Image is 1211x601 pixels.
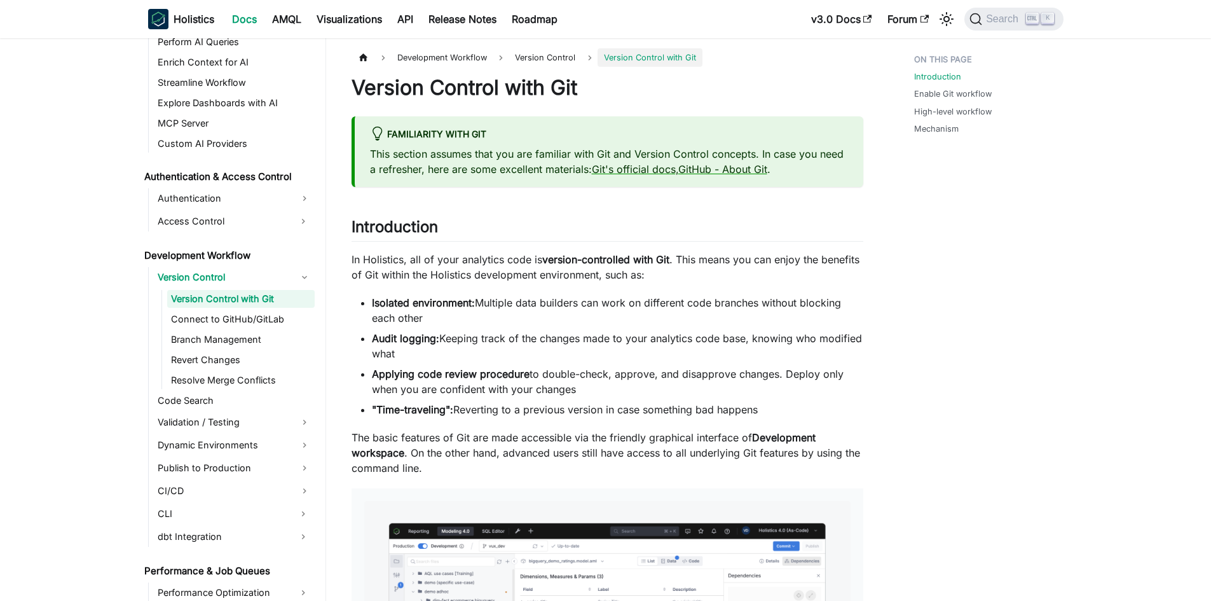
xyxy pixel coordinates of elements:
[154,53,315,71] a: Enrich Context for AI
[154,33,315,51] a: Perform AI Queries
[154,74,315,92] a: Streamline Workflow
[140,168,315,186] a: Authentication & Access Control
[352,75,863,100] h1: Version Control with Git
[154,458,315,478] a: Publish to Production
[390,9,421,29] a: API
[154,527,292,547] a: dbt Integration
[370,127,848,143] div: Familiarity with Git
[542,253,669,266] strong: version-controlled with Git
[598,48,702,67] span: Version Control with Git
[592,163,676,176] a: Git's official docs
[174,11,214,27] b: Holistics
[167,351,315,369] a: Revert Changes
[391,48,493,67] span: Development Workflow
[509,48,582,67] span: Version Control
[372,332,439,345] strong: Audit logging:
[914,71,961,83] a: Introduction
[372,295,863,326] li: Multiple data builders can work on different code branches without blocking each other
[352,48,376,67] a: Home page
[914,106,992,118] a: High-level workflow
[804,9,880,29] a: v3.0 Docs
[372,402,863,417] li: Reverting to a previous version in case something bad happens
[224,9,264,29] a: Docs
[964,8,1063,31] button: Search (Ctrl+K)
[678,163,767,176] a: GitHub - About Git
[372,296,475,309] strong: Isolated environment:
[167,310,315,328] a: Connect to GitHub/GitLab
[148,9,168,29] img: Holistics
[292,527,315,547] button: Expand sidebar category 'dbt Integration'
[914,123,959,135] a: Mechanism
[140,562,315,580] a: Performance & Job Queues
[154,188,315,209] a: Authentication
[154,412,315,432] a: Validation / Testing
[292,504,315,524] button: Expand sidebar category 'CLI'
[154,267,315,287] a: Version Control
[154,504,292,524] a: CLI
[372,403,453,416] strong: "Time-traveling":
[154,481,315,501] a: CI/CD
[936,9,957,29] button: Switch between dark and light mode (currently light mode)
[880,9,936,29] a: Forum
[135,38,326,601] nav: Docs sidebar
[504,9,565,29] a: Roadmap
[292,211,315,231] button: Expand sidebar category 'Access Control'
[154,114,315,132] a: MCP Server
[370,146,848,177] p: This section assumes that you are familiar with Git and Version Control concepts. In case you nee...
[352,431,816,459] strong: Development workspace
[352,252,863,282] p: In Holistics, all of your analytics code is . This means you can enjoy the benefits of Git within...
[914,88,992,100] a: Enable Git workflow
[352,218,863,242] h2: Introduction
[1041,13,1054,24] kbd: K
[982,13,1026,25] span: Search
[372,331,863,361] li: Keeping track of the changes made to your analytics code base, knowing who modified what
[421,9,504,29] a: Release Notes
[167,290,315,308] a: Version Control with Git
[309,9,390,29] a: Visualizations
[148,9,214,29] a: HolisticsHolistics
[140,247,315,265] a: Development Workflow
[264,9,309,29] a: AMQL
[154,211,292,231] a: Access Control
[154,94,315,112] a: Explore Dashboards with AI
[154,135,315,153] a: Custom AI Providers
[352,48,863,67] nav: Breadcrumbs
[352,430,863,476] p: The basic features of Git are made accessible via the friendly graphical interface of . On the ot...
[167,371,315,389] a: Resolve Merge Conflicts
[154,392,315,410] a: Code Search
[372,368,530,380] strong: Applying code review procedure
[154,435,315,455] a: Dynamic Environments
[372,366,863,397] li: to double-check, approve, and disapprove changes. Deploy only when you are confident with your ch...
[167,331,315,349] a: Branch Management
